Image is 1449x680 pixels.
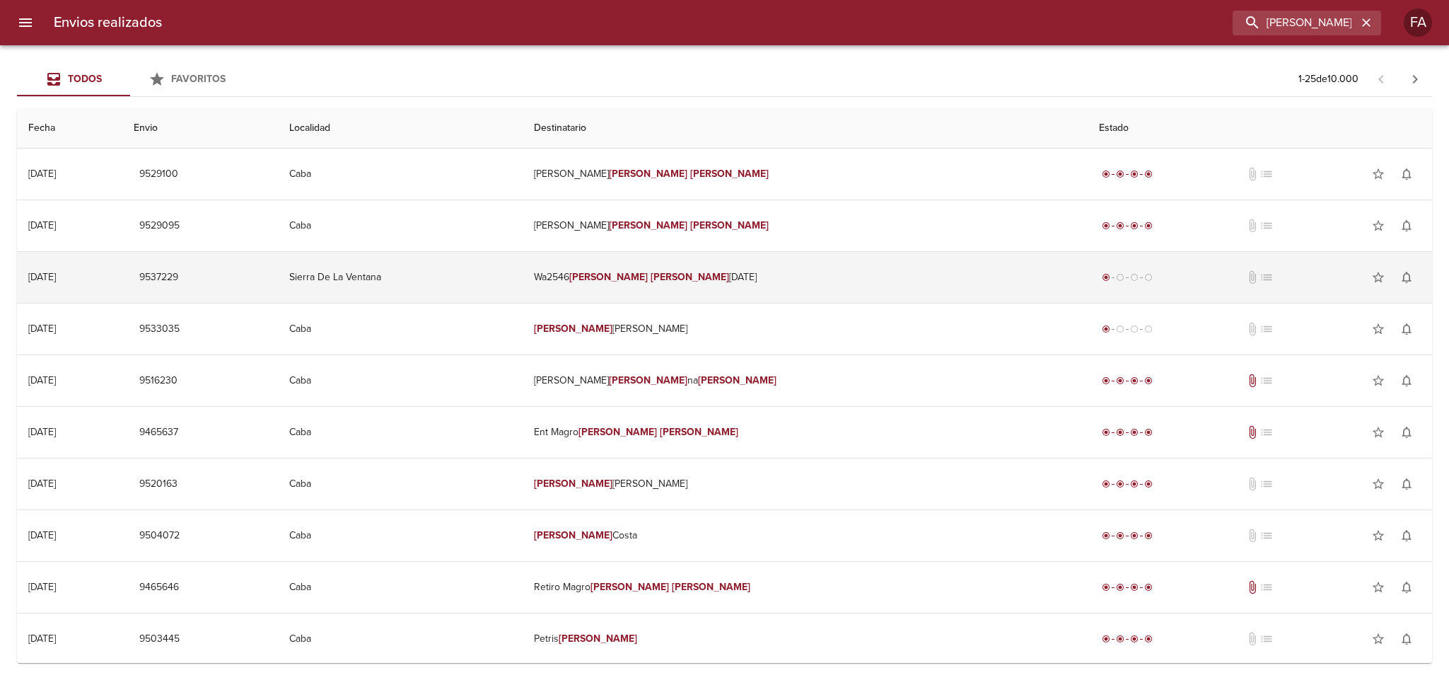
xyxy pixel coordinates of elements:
span: No tiene documentos adjuntos [1245,167,1259,181]
button: Agregar a favoritos [1364,625,1392,653]
div: [DATE] [28,478,56,490]
span: radio_button_checked [1144,376,1153,385]
span: 9533035 [139,321,180,338]
th: Fecha [17,108,122,149]
span: star_border [1371,270,1385,284]
span: radio_button_checked [1116,221,1124,230]
span: 9504072 [139,527,180,545]
td: Caba [278,200,523,251]
span: No tiene documentos adjuntos [1245,477,1259,491]
div: Generado [1099,270,1156,284]
span: Pagina anterior [1364,71,1398,86]
button: Agregar a favoritos [1364,367,1392,395]
span: radio_button_checked [1116,480,1124,488]
div: Entregado [1099,219,1156,233]
div: [DATE] [28,168,56,180]
span: No tiene documentos adjuntos [1245,270,1259,284]
span: 9516230 [139,372,178,390]
span: No tiene documentos adjuntos [1245,632,1259,646]
div: Generado [1099,322,1156,336]
span: radio_button_checked [1102,170,1110,178]
span: No tiene pedido asociado [1259,632,1274,646]
div: Entregado [1099,167,1156,181]
div: Entregado [1099,374,1156,388]
span: radio_button_checked [1102,480,1110,488]
span: radio_button_checked [1102,428,1110,437]
span: 9529095 [139,217,180,235]
span: radio_button_unchecked [1116,325,1124,333]
em: [PERSON_NAME] [690,168,769,180]
span: radio_button_checked [1116,428,1124,437]
div: FA [1404,8,1432,37]
div: Entregado [1099,425,1156,439]
button: Agregar a favoritos [1364,418,1392,446]
button: 9465637 [134,420,184,446]
div: [DATE] [28,323,56,335]
td: Caba [278,562,523,613]
em: [PERSON_NAME] [569,271,648,283]
span: radio_button_checked [1102,221,1110,230]
button: 9465646 [134,575,185,601]
span: No tiene pedido asociado [1259,270,1274,284]
button: Agregar a favoritos [1364,315,1392,343]
em: [PERSON_NAME] [698,374,776,386]
span: radio_button_checked [1144,480,1153,488]
button: Agregar a favoritos [1364,160,1392,188]
span: notifications_none [1399,219,1414,233]
span: 9520163 [139,476,178,493]
span: No tiene pedido asociado [1259,580,1274,594]
button: Activar notificaciones [1392,573,1421,601]
span: radio_button_unchecked [1130,273,1139,282]
td: Caba [278,510,523,561]
span: star_border [1371,632,1385,646]
span: No tiene documentos adjuntos [1245,322,1259,336]
td: Petris [523,613,1088,664]
span: radio_button_checked [1130,635,1139,643]
td: [PERSON_NAME] [523,200,1088,251]
span: 9465637 [139,424,178,442]
td: Costa [523,510,1088,561]
th: Estado [1088,108,1432,149]
input: buscar [1233,11,1357,35]
span: notifications_none [1399,374,1414,388]
div: [DATE] [28,633,56,645]
button: 9529100 [134,161,184,188]
em: [PERSON_NAME] [651,271,729,283]
span: radio_button_checked [1116,531,1124,540]
span: notifications_none [1399,270,1414,284]
span: radio_button_checked [1130,583,1139,592]
span: radio_button_checked [1116,376,1124,385]
td: Wa2546 [DATE] [523,252,1088,303]
td: Ent Magro [523,407,1088,458]
td: Caba [278,304,523,355]
span: No tiene pedido asociado [1259,219,1274,233]
span: radio_button_checked [1130,480,1139,488]
td: Caba [278,459,523,509]
em: [PERSON_NAME] [578,426,657,438]
span: No tiene documentos adjuntos [1245,529,1259,543]
span: No tiene pedido asociado [1259,167,1274,181]
button: 9504072 [134,523,185,549]
div: [DATE] [28,426,56,438]
em: [PERSON_NAME] [609,374,687,386]
span: Pagina siguiente [1398,62,1432,96]
span: notifications_none [1399,580,1414,594]
span: radio_button_checked [1130,428,1139,437]
span: notifications_none [1399,632,1414,646]
td: [PERSON_NAME] [523,304,1088,355]
span: 9537229 [139,269,178,287]
span: Todos [68,73,102,85]
button: Activar notificaciones [1392,625,1421,653]
button: Activar notificaciones [1392,315,1421,343]
button: Activar notificaciones [1392,212,1421,240]
span: radio_button_checked [1102,376,1110,385]
span: No tiene documentos adjuntos [1245,219,1259,233]
span: radio_button_checked [1130,221,1139,230]
span: Tiene documentos adjuntos [1245,374,1259,388]
span: star_border [1371,322,1385,336]
span: 9503445 [139,630,180,648]
span: star_border [1371,219,1385,233]
div: Abrir información de usuario [1404,8,1432,37]
span: star_border [1371,580,1385,594]
span: radio_button_checked [1144,531,1153,540]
